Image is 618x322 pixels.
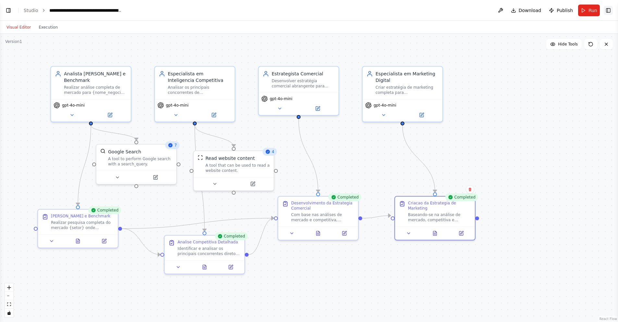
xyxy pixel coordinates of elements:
button: Open in side panel [219,263,242,271]
button: Execution [35,23,62,31]
div: CompletedDesenvolvimento da Estrategia ComercialCom base nas análises de mercado e competitiva, d... [278,196,359,240]
g: Edge from 3abceb94-56b5-4fe1-b804-c315be65a69f to bd9aea6e-004f-4ad3-a184-ccc783067deb [88,125,140,140]
button: View output [64,237,92,245]
div: Criacao da Estrategia de Marketing [408,200,471,211]
button: Open in side panel [137,174,174,181]
div: Analista [PERSON_NAME] e Benchmark [64,71,127,84]
div: Version 1 [5,39,22,44]
button: Open in side panel [93,237,115,245]
div: Completed[PERSON_NAME] e BenchmarkRealizar pesquisa completa do mercado {setor} onde {nome_negoci... [37,209,118,248]
button: Run [578,5,600,16]
g: Edge from 3abceb94-56b5-4fe1-b804-c315be65a69f to 74986102-7184-42af-b92c-ea4edfdb9392 [75,125,94,205]
button: View output [304,229,332,237]
div: 7SerplyWebSearchToolGoogle SearchA tool to perform Google search with a search_query. [96,144,177,185]
button: Open in side panel [299,105,336,112]
div: React Flow controls [5,283,13,317]
button: fit view [5,300,13,309]
div: CompletedCriacao da Estrategia de MarketingBaseando-se na análise de mercado, competitiva e estra... [394,196,476,240]
a: Studio [24,8,38,13]
button: Delete node [466,185,474,194]
button: Publish [546,5,575,16]
span: 4 [272,149,274,154]
span: Hide Tools [558,42,578,47]
button: zoom out [5,292,13,300]
button: Show left sidebar [4,6,13,15]
div: Identificar e analisar os principais concorrentes diretos e indiretos de {nome_negocio} no mercad... [178,246,241,256]
span: Download [519,7,541,14]
div: Com base nas análises de mercado e competitiva, desenvolver uma estratégia comercial abrangente p... [291,212,354,223]
button: Open in side panel [333,229,355,237]
div: Desenvolver estratégia comercial abrangente para {nome_negocio}, definindo segmentação de mercado... [272,78,335,89]
div: Estrategista ComercialDesenvolver estratégia comercial abrangente para {nome_negocio}, definindo ... [258,66,339,116]
g: Edge from 7614f12a-6257-477f-b6df-02a7145f0ec6 to f3d6e64b-378d-49bf-ba4d-d7e9f916c2f1 [249,215,274,258]
div: Especialista em Marketing Digital [376,71,439,84]
div: CompletedAnalise Competitiva DetalhadaIdentificar e analisar os principais concorrentes diretos e... [164,235,245,274]
span: gpt-4o-mini [166,103,189,108]
img: ScrapeWebsiteTool [198,155,203,160]
img: SerplyWebSearchTool [100,148,105,154]
div: Analista [PERSON_NAME] e BenchmarkRealizar análise completa de mercado para {nome_negocio} no set... [50,66,131,122]
span: gpt-4o-mini [270,96,292,101]
div: Analisar os principais concorrentes de {nome_negocio} no mercado {setor}, identificando suas estr... [168,85,231,95]
g: Edge from 66259296-a23c-416e-b1c4-14876d22c0b4 to f3d6e64b-378d-49bf-ba4d-d7e9f916c2f1 [295,119,321,192]
div: Especialista em Marketing DigitalCriar estratégia de marketing completa para {nome_negocio}, incl... [362,66,443,122]
nav: breadcrumb [24,7,122,14]
div: Completed [215,232,248,240]
button: View output [421,229,449,237]
div: A tool that can be used to read a website content. [205,163,270,173]
div: [PERSON_NAME] e Benchmark [51,213,110,219]
div: Google Search [108,148,141,155]
g: Edge from 74986102-7184-42af-b92c-ea4edfdb9392 to 7614f12a-6257-477f-b6df-02a7145f0ec6 [122,225,160,258]
a: React Flow attribution [599,317,617,321]
div: A tool to perform Google search with a search_query. [108,156,172,167]
button: Visual Editor [3,23,35,31]
button: Open in side panel [450,229,472,237]
div: 4ScrapeWebsiteToolRead website contentA tool that can be used to read a website content. [193,150,274,191]
div: Estrategista Comercial [272,71,335,77]
g: Edge from f3d6e64b-378d-49bf-ba4d-d7e9f916c2f1 to d37e49fa-77cd-4ca4-826d-a4b2ae642806 [362,213,391,222]
button: Hide Tools [546,39,582,49]
button: Open in side panel [92,111,128,119]
div: Realizar pesquisa completa do mercado {setor} onde {nome_negocio} atua, coletando dados sobre: ta... [51,220,114,230]
div: Desenvolvimento da Estrategia Comercial [291,200,354,211]
div: Completed [88,206,121,214]
div: Analise Competitiva Detalhada [178,239,238,245]
button: Open in side panel [234,180,271,188]
span: 7 [174,143,177,148]
div: Realizar análise completa de mercado para {nome_negocio} no setor {setor}, identificando tendênci... [64,85,127,95]
g: Edge from bfa0d436-9ce1-48e9-b570-a4847c615006 to d37e49fa-77cd-4ca4-826d-a4b2ae642806 [399,125,438,192]
button: Download [508,5,544,16]
div: Criar estratégia de marketing completa para {nome_negocio}, incluindo posicionamento de marca, mi... [376,85,439,95]
button: Show right sidebar [604,6,613,15]
button: View output [191,263,218,271]
button: zoom in [5,283,13,292]
div: Baseando-se na análise de mercado, competitiva e estratégia comercial, criar um plano de marketin... [408,212,471,223]
div: Especialista em Inteligencia CompetitivaAnalisar os principais concorrentes de {nome_negocio} no ... [154,66,235,122]
button: Open in side panel [403,111,440,119]
div: Read website content [205,155,255,161]
g: Edge from 13d7ee19-c888-4c89-90cd-c90a39102171 to 7614f12a-6257-477f-b6df-02a7145f0ec6 [192,125,208,231]
span: Publish [557,7,573,14]
div: Especialista em Inteligencia Competitiva [168,71,231,84]
span: Run [588,7,597,14]
span: gpt-4o-mini [374,103,396,108]
span: gpt-4o-mini [62,103,85,108]
button: Open in side panel [195,111,232,119]
g: Edge from 74986102-7184-42af-b92c-ea4edfdb9392 to f3d6e64b-378d-49bf-ba4d-d7e9f916c2f1 [122,215,274,232]
g: Edge from 13d7ee19-c888-4c89-90cd-c90a39102171 to d7b3f049-0197-463d-9751-212174e17131 [192,125,237,147]
div: Completed [445,193,478,201]
button: toggle interactivity [5,309,13,317]
div: Completed [328,193,361,201]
